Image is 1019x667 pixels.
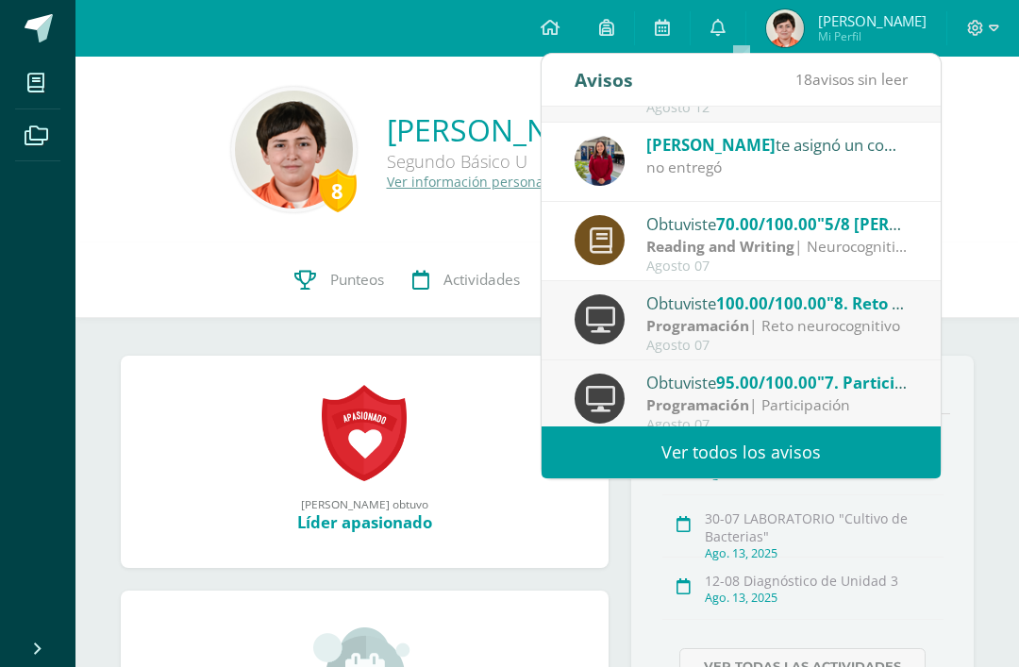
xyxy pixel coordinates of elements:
[766,9,804,47] img: ecf0108526d228cfadd5038f86317fc0.png
[795,69,812,90] span: 18
[646,417,909,433] div: Agosto 07
[646,370,909,394] div: Obtuviste en
[398,242,534,318] a: Actividades
[716,213,817,235] span: 70.00/100.00
[330,270,384,290] span: Punteos
[387,109,864,150] a: [PERSON_NAME] [PERSON_NAME]
[280,242,398,318] a: Punteos
[646,134,776,156] span: [PERSON_NAME]
[827,292,1018,314] span: "8. Reto neurocognitivo"
[818,28,927,44] span: Mi Perfil
[705,590,943,606] div: Ago. 13, 2025
[646,315,909,337] div: | Reto neurocognitivo
[646,236,909,258] div: | Neurocognitive Project
[646,236,794,257] strong: Reading and Writing
[235,91,353,208] img: 5fb61858e98c8c635ea5f5b215d2f05a.png
[646,132,909,157] div: te asignó un comentario en '8/8 Guía 3' para 'Ciencias Sociales'
[140,496,591,511] div: [PERSON_NAME] obtuvo
[705,509,943,545] div: 30-07 LABORATORIO "Cultivo de Bacterias"
[575,136,625,186] img: e1f0730b59be0d440f55fb027c9eff26.png
[534,242,671,318] a: Trayectoria
[646,157,909,178] div: no entregó
[795,69,908,90] span: avisos sin leer
[646,338,909,354] div: Agosto 07
[716,292,827,314] span: 100.00/100.00
[387,150,864,173] div: Segundo Básico U
[646,394,909,416] div: | Participación
[817,372,955,393] span: "7. Participación"
[646,100,909,116] div: Agosto 12
[646,394,749,415] strong: Programación
[705,545,943,561] div: Ago. 13, 2025
[319,169,357,212] div: 8
[443,270,520,290] span: Actividades
[646,315,749,336] strong: Programación
[387,173,559,191] a: Ver información personal...
[705,572,943,590] div: 12-08 Diagnóstico de Unidad 3
[646,258,909,275] div: Agosto 07
[716,372,817,393] span: 95.00/100.00
[542,426,941,478] a: Ver todos los avisos
[575,54,633,106] div: Avisos
[646,211,909,236] div: Obtuviste en
[646,291,909,315] div: Obtuviste en
[140,511,591,533] div: Líder apasionado
[818,11,927,30] span: [PERSON_NAME]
